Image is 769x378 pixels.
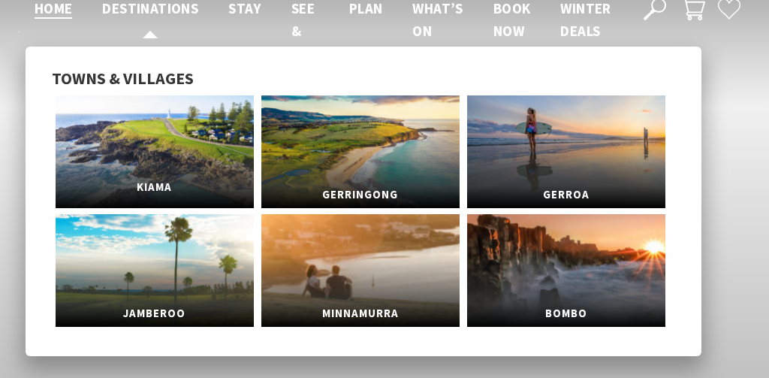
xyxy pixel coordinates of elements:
span: Minnamurra [261,300,460,328]
span: Bombo [467,300,665,328]
span: Jamberoo [56,300,254,328]
span: Gerroa [467,181,665,209]
span: Kiama [56,174,254,201]
span: Towns & Villages [52,68,194,89]
span: Gerringong [261,181,460,209]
